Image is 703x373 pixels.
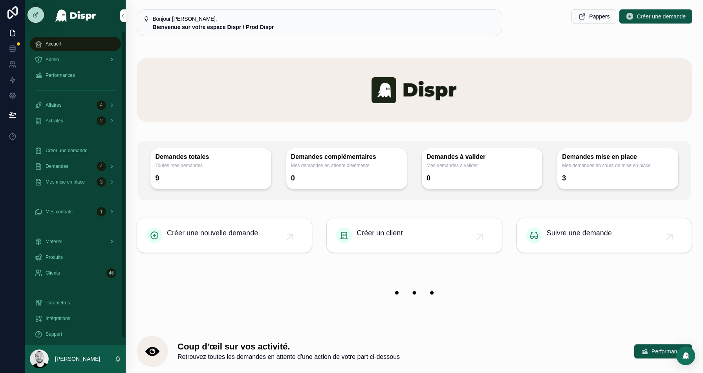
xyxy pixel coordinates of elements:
[291,172,295,184] div: 0
[55,355,100,363] p: [PERSON_NAME]
[30,250,121,264] a: Produits
[46,270,60,276] span: Clients
[619,9,692,24] button: Créer une demande
[46,56,59,63] span: Admin
[327,218,502,253] a: Créer un client
[571,9,616,24] button: Pappers
[357,227,403,238] span: Créer un client
[30,175,121,189] a: Mes mise en place3
[46,300,70,306] span: Paramètres
[30,159,121,173] a: Demandes4
[137,218,312,253] a: Créer une nouvelle demande
[30,327,121,341] a: Support
[155,162,266,169] span: Toutes mes demandes
[30,114,121,128] a: Activités2
[153,24,274,30] strong: Bienvenue sur votre espace Dispr / Prod Dispr
[291,153,402,161] h3: Demandes complémentaires
[178,341,400,352] h1: Coup d'œil sur vos activité.
[634,344,692,358] button: Performances
[30,68,121,82] a: Performances
[547,227,612,238] span: Suivre une demande
[46,331,62,337] span: Support
[46,41,61,47] span: Accueil
[30,266,121,280] a: Clients46
[97,177,106,187] div: 3
[30,296,121,310] a: Paramètres
[30,311,121,326] a: Intégrations
[25,31,126,345] div: scrollable content
[562,153,673,161] h3: Demandes mise en place
[517,218,692,253] a: Suivre une demande
[137,275,692,311] img: 22208-banner-empty.png
[427,162,538,169] span: Mes demandes à valider
[137,58,692,122] img: banner-dispr.png
[155,172,159,184] div: 9
[562,162,673,169] span: Mes demandes en cours de mise en place
[589,13,610,20] span: Pappers
[46,179,85,185] span: Mes mise en place
[55,9,97,22] img: App logo
[46,209,73,215] span: Mes contrats
[30,98,121,112] a: Affaires4
[153,16,496,22] h5: Bonjour Tom,
[30,205,121,219] a: Mes contrats1
[427,153,538,161] h3: Demandes à valider
[46,315,70,322] span: Intégrations
[46,254,63,260] span: Produits
[562,172,566,184] div: 3
[30,53,121,67] a: Admin
[46,163,68,169] span: Demandes
[155,153,266,161] h3: Demandes totales
[30,37,121,51] a: Accueil
[178,352,400,362] span: Retrouvez toutes les demandes en attente d'une action de votre part ci-dessous
[46,147,88,154] span: Créer une demande
[46,118,63,124] span: Activités
[97,116,106,126] div: 2
[97,207,106,217] div: 1
[106,268,116,278] div: 46
[46,238,62,245] span: Matériel
[46,102,61,108] span: Affaires
[652,348,686,355] span: Performances
[427,172,430,184] div: 0
[97,162,106,171] div: 4
[30,235,121,249] a: Matériel
[153,23,496,31] div: **Bienvenue sur votre espace Dispr / Prod Dispr**
[46,72,75,78] span: Performances
[97,100,106,110] div: 4
[637,13,686,20] span: Créer une demande
[291,162,402,169] span: Mes demandes en attente d'éléments
[167,227,258,238] span: Créer une nouvelle demande
[30,144,121,158] a: Créer une demande
[676,346,695,365] div: Open Intercom Messenger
